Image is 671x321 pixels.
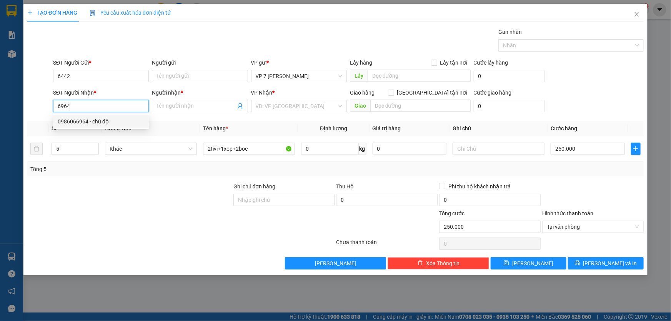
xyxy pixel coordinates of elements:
span: Phí thu hộ khách nhận trả [445,182,514,191]
div: Chưa thanh toán [336,238,439,251]
div: Người gửi [152,58,248,67]
img: icon [90,10,96,16]
th: Ghi chú [450,121,548,136]
span: [PERSON_NAME] và In [583,259,637,268]
input: VD: Bàn, Ghế [203,143,295,155]
label: Cước lấy hàng [474,60,508,66]
button: save[PERSON_NAME] [491,257,566,269]
span: [PERSON_NAME] [315,259,356,268]
input: Ghi chú đơn hàng [233,194,335,206]
div: 0986066964 - chú độ [58,117,144,126]
div: Tổng: 5 [30,165,259,173]
input: Dọc đường [368,70,471,82]
input: Cước giao hàng [474,100,545,112]
label: Ghi chú đơn hàng [233,183,276,190]
div: VP gửi [251,58,347,67]
span: Thu Hộ [336,183,354,190]
div: Người nhận [152,88,248,97]
span: TẠO ĐƠN HÀNG [27,10,77,16]
span: Định lượng [320,125,347,131]
label: Cước giao hàng [474,90,512,96]
input: Dọc đường [370,100,471,112]
input: Ghi Chú [453,143,544,155]
span: Giao [350,100,370,112]
span: Tại văn phòng [547,221,639,233]
img: logo.jpg [4,6,43,45]
div: SĐT Người Nhận [53,88,149,97]
span: Yêu cầu xuất hóa đơn điện tử [90,10,171,16]
label: Hình thức thanh toán [542,210,593,216]
input: Cước lấy hàng [474,70,545,82]
button: printer[PERSON_NAME] và In [568,257,644,269]
span: [PERSON_NAME] [512,259,553,268]
div: SĐT Người Gửi [53,58,149,67]
h2: VP Nhận: VP Hàng LC [40,45,186,93]
span: close [634,11,640,17]
b: Sao Việt [47,18,94,31]
span: user-add [237,103,243,109]
span: Lấy [350,70,368,82]
span: VP Nhận [251,90,273,96]
label: Gán nhãn [498,29,522,35]
span: Tên hàng [203,125,228,131]
span: delete [418,260,423,266]
span: [GEOGRAPHIC_DATA] tận nơi [394,88,471,97]
span: Khác [110,143,192,155]
button: delete [30,143,43,155]
span: kg [359,143,366,155]
span: Giao hàng [350,90,375,96]
span: Lấy hàng [350,60,372,66]
span: plus [27,10,33,15]
span: VP 7 Phạm Văn Đồng [256,70,342,82]
span: Lấy tận nơi [437,58,471,67]
button: plus [631,143,641,155]
input: 0 [373,143,447,155]
span: Cước hàng [551,125,577,131]
span: Xóa Thông tin [426,259,460,268]
b: [DOMAIN_NAME] [103,6,186,19]
button: deleteXóa Thông tin [388,257,489,269]
span: Tổng cước [439,210,465,216]
span: printer [575,260,580,266]
span: plus [631,146,640,152]
button: Close [626,4,648,25]
span: SL [52,125,58,131]
span: save [504,260,509,266]
div: 0986066964 - chú độ [53,115,149,128]
span: Giá trị hàng [373,125,401,131]
h2: 6EN19T4F [4,45,62,57]
button: [PERSON_NAME] [285,257,386,269]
